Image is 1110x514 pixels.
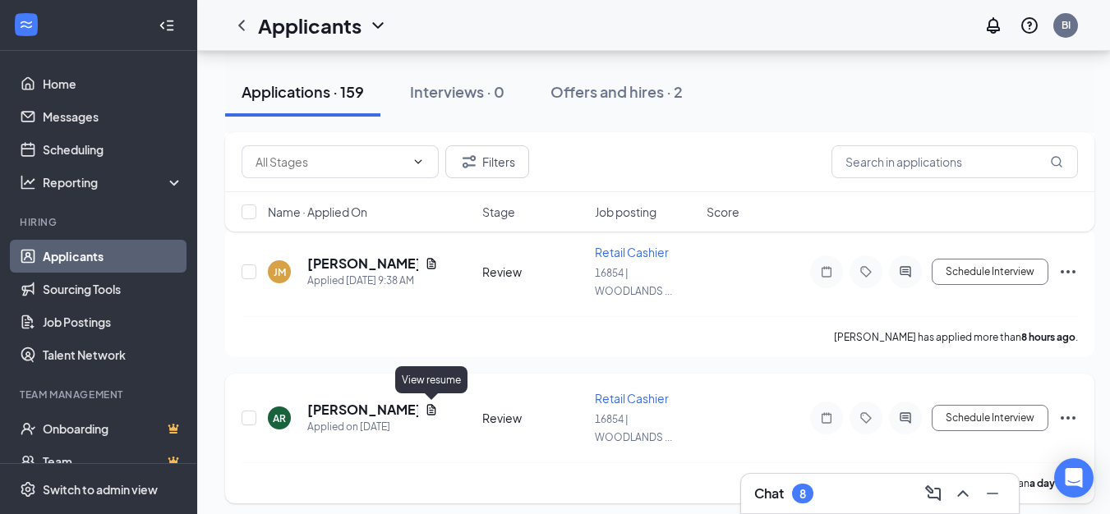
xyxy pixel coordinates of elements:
h3: Chat [754,484,784,503]
svg: Ellipses [1058,262,1078,282]
span: Retail Cashier [595,391,669,406]
svg: Filter [459,152,479,172]
svg: Minimize [983,484,1002,503]
div: Hiring [20,215,180,229]
span: 16854 | WOODLANDS ... [595,267,672,297]
svg: ChevronUp [953,484,973,503]
svg: ActiveChat [896,265,915,278]
svg: ChevronLeft [232,16,251,35]
a: OnboardingCrown [43,412,183,445]
div: Applied on [DATE] [307,419,438,435]
span: Score [707,204,739,220]
svg: QuestionInfo [1020,16,1039,35]
button: Schedule Interview [932,259,1048,285]
div: Open Intercom Messenger [1054,458,1094,498]
div: AR [273,411,286,425]
svg: Note [817,265,836,278]
div: Team Management [20,388,180,402]
svg: Document [425,257,438,270]
a: Home [43,67,183,100]
p: [PERSON_NAME] has applied more than . [834,330,1078,344]
span: Name · Applied On [268,204,367,220]
svg: WorkstreamLogo [18,16,35,33]
div: Reporting [43,174,184,190]
svg: Collapse [159,17,175,34]
a: Sourcing Tools [43,273,183,305]
button: Filter Filters [445,145,529,178]
a: Applicants [43,240,183,273]
div: JM [274,265,286,279]
div: Applied [DATE] 9:38 AM [307,273,438,289]
svg: Analysis [20,174,36,190]
span: 16854 | WOODLANDS ... [595,413,672,443]
svg: Settings [20,481,36,498]
div: Review [482,410,585,426]
svg: ComposeMessage [923,484,943,503]
svg: ActiveChat [896,411,915,425]
div: Review [482,264,585,280]
a: TeamCrown [43,445,183,478]
div: Applications · 159 [242,81,364,102]
input: Search in applications [831,145,1078,178]
a: Talent Network [43,338,183,371]
span: Stage [482,204,515,220]
h5: [PERSON_NAME] [307,401,418,419]
a: Scheduling [43,133,183,166]
a: Job Postings [43,305,183,338]
span: Job posting [595,204,656,220]
svg: Tag [856,265,876,278]
div: BI [1062,18,1071,32]
div: 8 [799,487,806,501]
h1: Applicants [258,11,362,39]
svg: MagnifyingGlass [1050,155,1063,168]
span: Retail Cashier [595,245,669,259]
svg: ChevronDown [412,155,425,168]
h5: [PERSON_NAME] [307,255,418,273]
div: Offers and hires · 2 [550,81,683,102]
svg: Notifications [983,16,1003,35]
button: ChevronUp [950,480,976,507]
button: Minimize [979,480,1006,507]
svg: ChevronDown [368,16,388,35]
svg: Ellipses [1058,408,1078,428]
div: Switch to admin view [43,481,158,498]
button: Schedule Interview [932,405,1048,431]
svg: Document [425,403,438,416]
div: View resume [395,366,467,393]
div: Interviews · 0 [410,81,504,102]
svg: Note [817,411,836,425]
b: a day ago [1029,477,1075,489]
b: 8 hours ago [1021,331,1075,343]
svg: Tag [856,411,876,425]
a: Messages [43,100,183,133]
input: All Stages [256,153,405,171]
button: ComposeMessage [920,480,946,507]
